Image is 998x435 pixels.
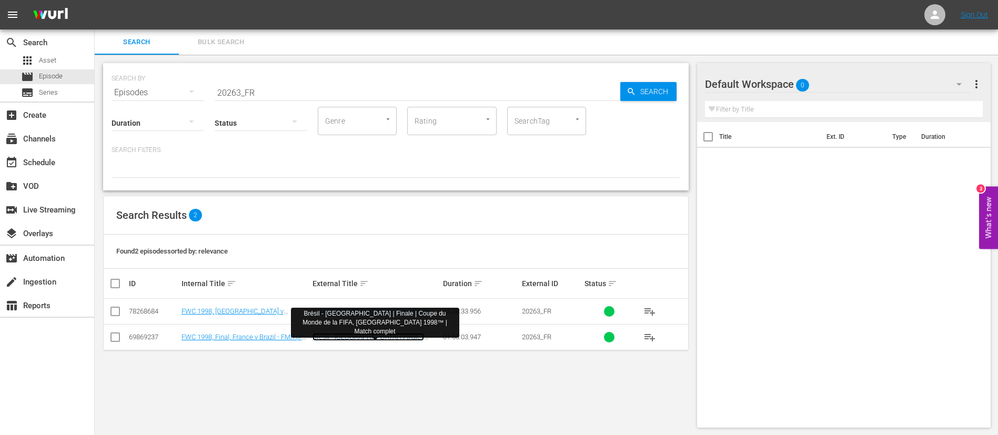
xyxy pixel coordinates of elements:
span: Asset [39,55,56,66]
span: playlist_add [643,305,656,318]
span: 0 [796,74,809,96]
span: VOD [5,180,18,193]
a: FWC 1998, Final, France v Brazil - FMR (FR) - New Commenatry [182,333,308,349]
div: Episodes [112,78,204,107]
span: Channels [5,133,18,145]
span: Bulk Search [185,36,257,48]
a: FWC 1998, [GEOGRAPHIC_DATA] v [GEOGRAPHIC_DATA], Quarter-Finals - FMR ([GEOGRAPHIC_DATA]) [182,307,294,331]
img: ans4CAIJ8jUAAAAAAAAAAAAAAAAAAAAAAAAgQb4GAAAAAAAAAAAAAAAAAAAAAAAAJMjXAAAAAAAAAAAAAAAAAAAAAAAAgAT5G... [25,3,76,27]
span: sort [227,279,236,288]
span: Search [636,82,677,101]
div: Duration [443,277,518,290]
button: Open [483,114,493,124]
span: Found 2 episodes sorted by: relevance [116,247,228,255]
div: Internal Title [182,277,309,290]
div: 78268684 [129,307,178,315]
button: Open Feedback Widget [979,186,998,249]
span: Episode [21,70,34,83]
span: sort [473,279,483,288]
p: Search Filters: [112,146,680,155]
span: Search [5,36,18,49]
button: playlist_add [637,325,662,350]
th: Ext. ID [820,122,886,151]
span: Ingestion [5,276,18,288]
button: more_vert [970,72,983,97]
span: 20263_FR [522,333,551,341]
span: playlist_add [643,331,656,343]
th: Title [719,122,820,151]
th: Type [886,122,915,151]
span: Create [5,109,18,122]
span: Schedule [5,156,18,169]
span: Automation [5,252,18,265]
span: Series [21,86,34,99]
div: Default Workspace [705,69,972,99]
span: Live Streaming [5,204,18,216]
div: 69869237 [129,333,178,341]
div: 01:53:03.947 [443,333,518,341]
a: Sign Out [961,11,988,19]
button: Open [383,114,393,124]
div: Status [584,277,634,290]
span: 20263_FR [522,307,551,315]
button: Open [572,114,582,124]
div: 02:38:33.956 [443,307,518,315]
span: Series [39,87,58,98]
button: Search [620,82,677,101]
span: Asset [21,54,34,67]
span: 2 [189,209,202,221]
span: Overlays [5,227,18,240]
span: Search [101,36,173,48]
span: menu [6,8,19,21]
span: more_vert [970,78,983,90]
span: sort [608,279,617,288]
span: Episode [39,71,63,82]
span: Search Results [116,209,187,221]
span: Reports [5,299,18,312]
div: Brésil - [GEOGRAPHIC_DATA] | Finale | Coupe du Monde de la FIFA, [GEOGRAPHIC_DATA] 1998™ | Match ... [295,309,455,336]
div: ID [129,279,178,288]
div: External ID [522,279,582,288]
button: playlist_add [637,299,662,324]
th: Duration [915,122,978,151]
div: 3 [976,184,985,193]
span: sort [359,279,369,288]
div: External Title [312,277,440,290]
